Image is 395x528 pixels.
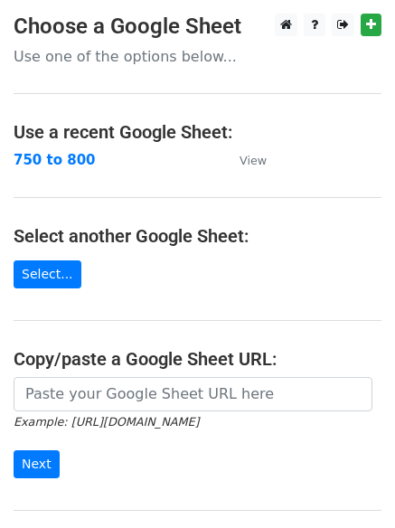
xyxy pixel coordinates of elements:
[14,348,381,370] h4: Copy/paste a Google Sheet URL:
[221,152,267,168] a: View
[14,14,381,40] h3: Choose a Google Sheet
[14,415,199,429] small: Example: [URL][DOMAIN_NAME]
[14,121,381,143] h4: Use a recent Google Sheet:
[14,450,60,478] input: Next
[14,47,381,66] p: Use one of the options below...
[14,225,381,247] h4: Select another Google Sheet:
[240,154,267,167] small: View
[14,260,81,288] a: Select...
[14,377,372,411] input: Paste your Google Sheet URL here
[14,152,96,168] a: 750 to 800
